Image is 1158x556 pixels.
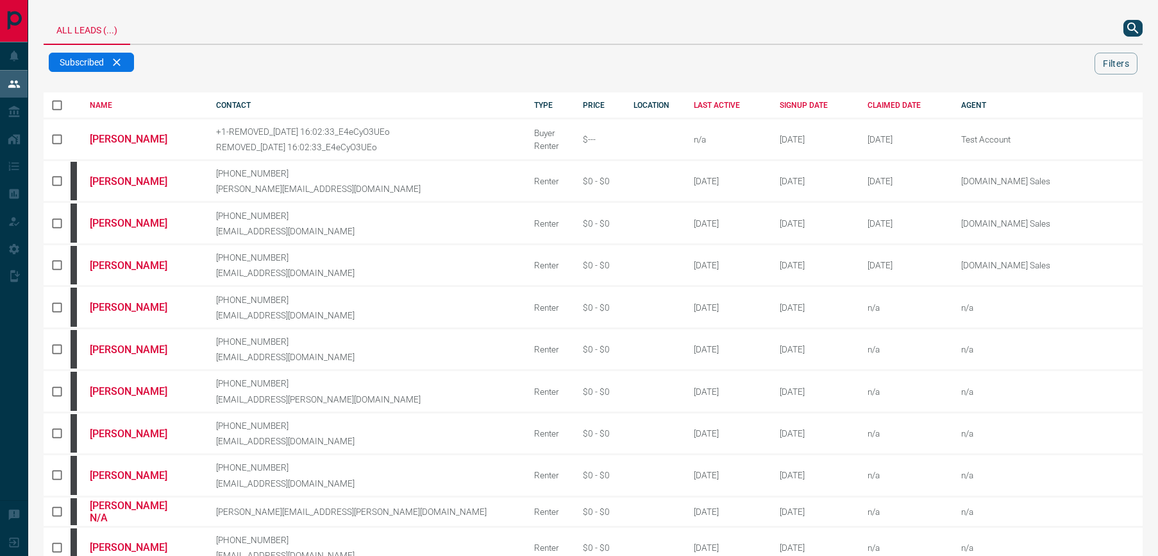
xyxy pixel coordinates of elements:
[583,260,614,270] div: $0 - $0
[71,204,77,242] div: mrloft.ca
[583,470,614,480] div: $0 - $0
[780,101,848,110] div: SIGNUP DATE
[534,302,564,313] div: Renter
[216,168,515,178] p: [PHONE_NUMBER]
[216,268,515,278] p: [EMAIL_ADDRESS][DOMAIN_NAME]
[868,344,942,354] div: n/a
[216,101,515,110] div: CONTACT
[216,252,515,263] p: [PHONE_NUMBER]
[534,344,564,354] div: Renter
[90,175,186,187] a: [PERSON_NAME]
[583,302,614,313] div: $0 - $0
[961,134,1121,144] p: Test Account
[868,507,942,517] div: n/a
[216,352,515,362] p: [EMAIL_ADDRESS][DOMAIN_NAME]
[583,344,614,354] div: $0 - $0
[216,336,515,347] p: [PHONE_NUMBER]
[694,507,760,517] div: [DATE]
[583,387,614,397] div: $0 - $0
[961,470,1121,480] p: n/a
[780,387,848,397] div: October 13th 2008, 7:44:16 PM
[868,387,942,397] div: n/a
[961,344,1121,354] p: n/a
[694,543,760,553] div: [DATE]
[534,101,564,110] div: TYPE
[583,428,614,439] div: $0 - $0
[694,101,760,110] div: LAST ACTIVE
[961,543,1121,553] p: n/a
[90,217,186,229] a: [PERSON_NAME]
[216,310,515,320] p: [EMAIL_ADDRESS][DOMAIN_NAME]
[534,141,564,151] div: Renter
[216,211,515,221] p: [PHONE_NUMBER]
[49,53,134,72] div: Subscribed
[694,218,760,229] div: [DATE]
[216,226,515,236] p: [EMAIL_ADDRESS][DOMAIN_NAME]
[780,428,848,439] div: October 13th 2008, 8:32:50 PM
[60,57,104,67] span: Subscribed
[44,13,130,45] div: All Leads (...)
[868,470,942,480] div: n/a
[780,260,848,270] div: October 12th 2008, 6:29:44 AM
[694,470,760,480] div: [DATE]
[780,134,848,144] div: September 1st 2015, 9:13:21 AM
[90,500,186,524] a: [PERSON_NAME] N/A
[71,288,77,326] div: mrloft.ca
[534,260,564,270] div: Renter
[90,541,186,553] a: [PERSON_NAME]
[534,507,564,517] div: Renter
[216,436,515,446] p: [EMAIL_ADDRESS][DOMAIN_NAME]
[868,302,942,313] div: n/a
[961,101,1143,110] div: AGENT
[583,134,614,144] div: $---
[583,176,614,186] div: $0 - $0
[534,428,564,439] div: Renter
[694,302,760,313] div: [DATE]
[71,246,77,284] div: mrloft.ca
[1095,53,1137,74] button: Filters
[216,295,515,305] p: [PHONE_NUMBER]
[583,101,614,110] div: PRICE
[780,470,848,480] div: October 14th 2008, 1:23:37 AM
[216,507,515,517] p: [PERSON_NAME][EMAIL_ADDRESS][PERSON_NAME][DOMAIN_NAME]
[780,344,848,354] div: October 12th 2008, 3:01:27 PM
[694,176,760,186] div: [DATE]
[780,507,848,517] div: October 15th 2008, 9:26:23 AM
[1123,20,1143,37] button: search button
[694,428,760,439] div: [DATE]
[961,302,1121,313] p: n/a
[216,394,515,404] p: [EMAIL_ADDRESS][PERSON_NAME][DOMAIN_NAME]
[534,176,564,186] div: Renter
[694,134,760,144] div: n/a
[90,428,186,440] a: [PERSON_NAME]
[961,260,1121,270] p: [DOMAIN_NAME] Sales
[780,543,848,553] div: October 15th 2008, 1:08:42 PM
[90,259,186,272] a: [PERSON_NAME]
[216,478,515,489] p: [EMAIL_ADDRESS][DOMAIN_NAME]
[868,260,942,270] div: February 19th 2025, 2:37:44 PM
[780,218,848,229] div: October 11th 2008, 5:41:37 PM
[71,456,77,494] div: mrloft.ca
[534,543,564,553] div: Renter
[534,218,564,229] div: Renter
[71,372,77,410] div: mrloft.ca
[216,142,515,152] p: REMOVED_[DATE] 16:02:33_E4eCyO3UEo
[694,387,760,397] div: [DATE]
[216,421,515,431] p: [PHONE_NUMBER]
[961,218,1121,229] p: [DOMAIN_NAME] Sales
[961,507,1121,517] p: n/a
[694,344,760,354] div: [DATE]
[868,543,942,553] div: n/a
[216,126,515,137] p: +1-REMOVED_[DATE] 16:02:33_E4eCyO3UEo
[868,176,942,186] div: February 19th 2025, 2:37:44 PM
[90,301,186,313] a: [PERSON_NAME]
[780,302,848,313] div: October 12th 2008, 11:22:16 AM
[90,469,186,482] a: [PERSON_NAME]
[868,218,942,229] div: February 19th 2025, 2:37:44 PM
[583,507,614,517] div: $0 - $0
[90,385,186,397] a: [PERSON_NAME]
[90,343,186,356] a: [PERSON_NAME]
[90,133,186,145] a: [PERSON_NAME]
[216,184,515,194] p: [PERSON_NAME][EMAIL_ADDRESS][DOMAIN_NAME]
[534,470,564,480] div: Renter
